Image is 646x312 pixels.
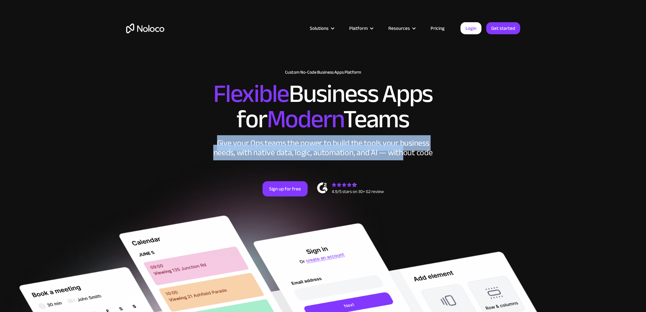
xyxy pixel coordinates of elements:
[213,70,289,117] span: Flexible
[486,22,520,34] a: Get started
[302,24,341,32] div: Solutions
[388,24,410,32] div: Resources
[126,81,520,132] h2: Business Apps for Teams
[126,23,164,33] a: home
[126,70,520,75] h1: Custom No-Code Business Apps Platform
[349,24,368,32] div: Platform
[341,24,380,32] div: Platform
[423,24,452,32] a: Pricing
[380,24,423,32] div: Resources
[310,24,329,32] div: Solutions
[267,96,343,143] span: Modern
[262,181,308,196] a: Sign up for free
[460,22,481,34] a: Login
[212,138,434,157] div: Give your Ops teams the power to build the tools your business needs, with native data, logic, au...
